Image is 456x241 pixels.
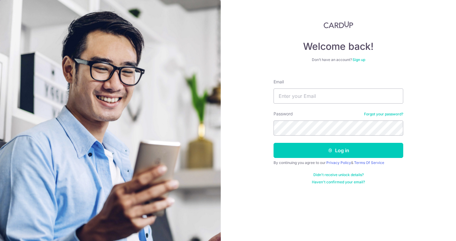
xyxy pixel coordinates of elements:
[354,160,384,165] a: Terms Of Service
[353,57,365,62] a: Sign up
[274,79,284,85] label: Email
[274,160,403,165] div: By continuing you agree to our &
[312,180,365,185] a: Haven't confirmed your email?
[313,172,364,177] a: Didn't receive unlock details?
[326,160,351,165] a: Privacy Policy
[274,143,403,158] button: Log in
[274,111,293,117] label: Password
[324,21,353,28] img: CardUp Logo
[274,88,403,104] input: Enter your Email
[364,112,403,117] a: Forgot your password?
[274,40,403,53] h4: Welcome back!
[274,57,403,62] div: Don’t have an account?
